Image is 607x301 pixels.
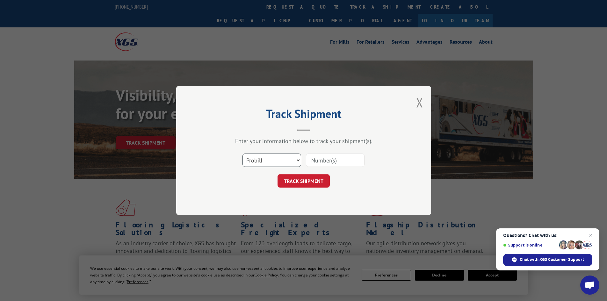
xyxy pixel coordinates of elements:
[208,137,399,145] div: Enter your information below to track your shipment(s).
[503,233,592,238] span: Questions? Chat with us!
[503,243,557,247] span: Support is online
[278,174,330,188] button: TRACK SHIPMENT
[580,276,599,295] a: Open chat
[416,94,423,111] button: Close modal
[503,254,592,266] span: Chat with XGS Customer Support
[306,154,365,167] input: Number(s)
[520,257,584,262] span: Chat with XGS Customer Support
[208,109,399,121] h2: Track Shipment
